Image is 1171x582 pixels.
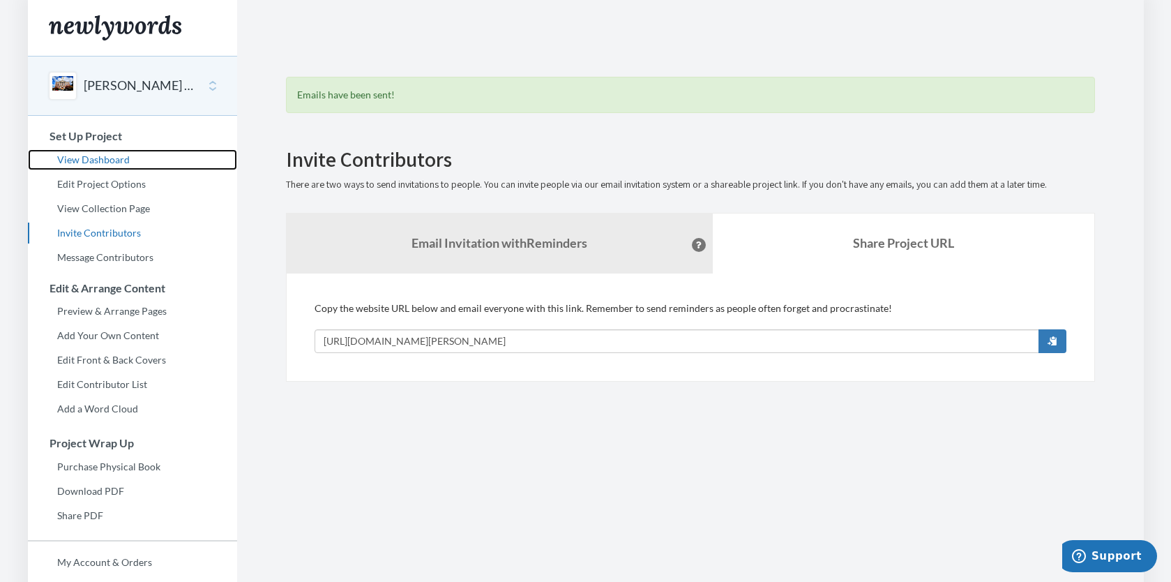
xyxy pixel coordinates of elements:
[29,437,237,449] h3: Project Wrap Up
[411,235,587,251] strong: Email Invitation with Reminders
[28,350,237,371] a: Edit Front & Back Covers
[286,178,1095,192] p: There are two ways to send invitations to people. You can invite people via our email invitation ...
[28,374,237,395] a: Edit Contributor List
[29,130,237,142] h3: Set Up Project
[315,301,1066,353] div: Copy the website URL below and email everyone with this link. Remember to send reminders as peopl...
[28,301,237,322] a: Preview & Arrange Pages
[28,481,237,502] a: Download PDF
[28,505,237,526] a: Share PDF
[49,15,181,40] img: Newlywords logo
[28,247,237,268] a: Message Contributors
[286,148,1095,171] h2: Invite Contributors
[28,174,237,195] a: Edit Project Options
[28,398,237,419] a: Add a Word Cloud
[28,198,237,219] a: View Collection Page
[28,552,237,573] a: My Account & Orders
[28,149,237,170] a: View Dashboard
[286,77,1095,113] div: Emails have been sent!
[28,223,237,244] a: Invite Contributors
[1062,540,1157,575] iframe: Opens a widget where you can chat to one of our agents
[29,282,237,294] h3: Edit & Arrange Content
[84,77,197,95] button: [PERSON_NAME] S Retirement
[28,325,237,346] a: Add Your Own Content
[853,235,954,251] b: Share Project URL
[28,456,237,477] a: Purchase Physical Book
